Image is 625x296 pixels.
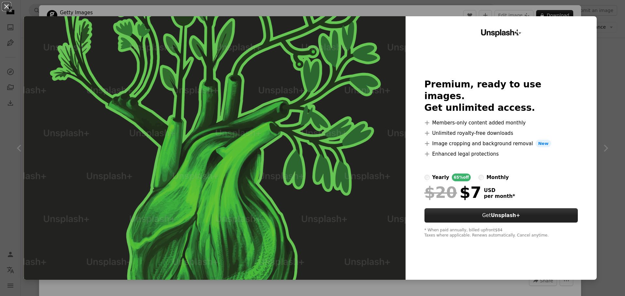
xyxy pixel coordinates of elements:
[424,140,578,148] li: Image cropping and background removal
[486,174,509,181] div: monthly
[491,212,520,218] strong: Unsplash+
[484,193,515,199] span: per month *
[424,184,457,201] span: $20
[424,119,578,127] li: Members-only content added monthly
[479,175,484,180] input: monthly
[424,184,481,201] div: $7
[424,150,578,158] li: Enhanced legal protections
[424,228,578,238] div: * When paid annually, billed upfront $84 Taxes where applicable. Renews automatically. Cancel any...
[424,208,578,223] button: GetUnsplash+
[424,79,578,114] h2: Premium, ready to use images. Get unlimited access.
[484,187,515,193] span: USD
[424,129,578,137] li: Unlimited royalty-free downloads
[452,174,471,181] div: 65% off
[432,174,449,181] div: yearly
[535,140,551,148] span: New
[424,175,430,180] input: yearly65%off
